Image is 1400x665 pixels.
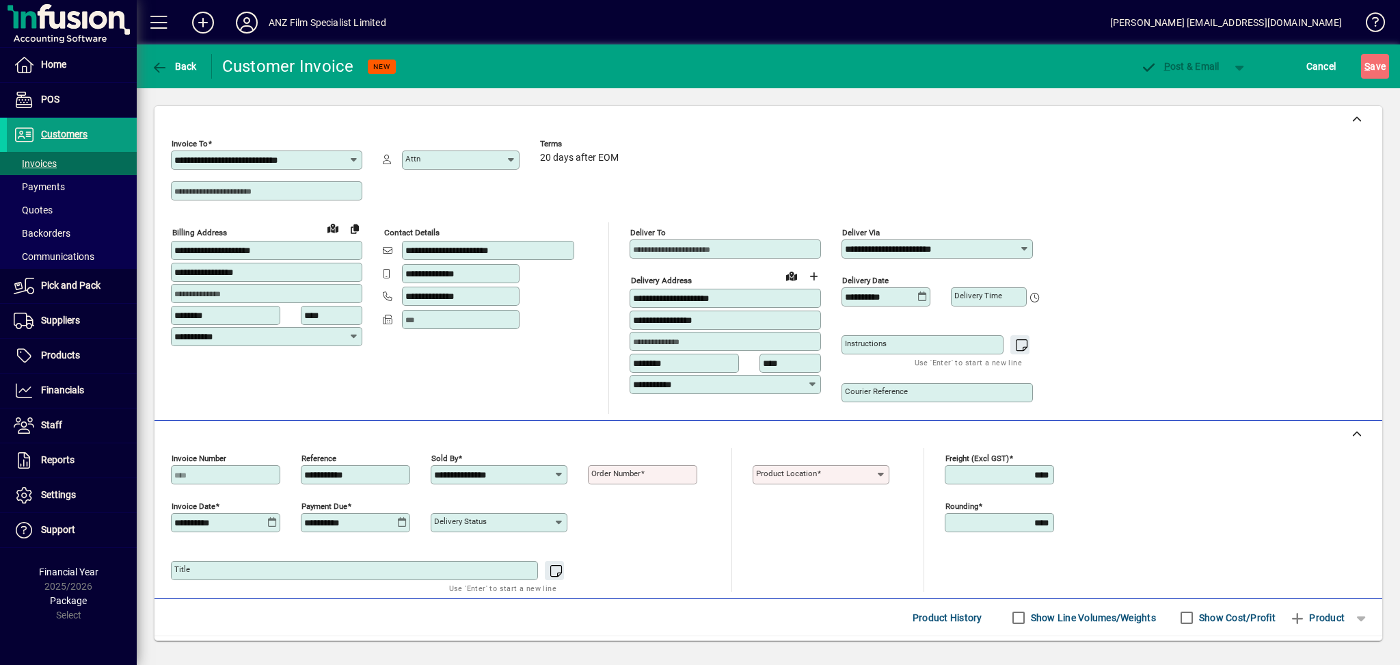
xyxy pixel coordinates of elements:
[7,304,137,338] a: Suppliers
[1361,54,1389,79] button: Save
[1028,611,1156,625] label: Show Line Volumes/Weights
[41,419,62,430] span: Staff
[630,228,666,237] mat-label: Deliver To
[41,315,80,326] span: Suppliers
[954,291,1002,300] mat-label: Delivery time
[14,205,53,216] span: Quotes
[151,61,197,72] span: Back
[7,408,137,443] a: Staff
[222,55,354,77] div: Customer Invoice
[322,217,344,239] a: View on map
[1306,55,1336,77] span: Cancel
[7,152,137,175] a: Invoices
[913,607,982,629] span: Product History
[225,10,269,35] button: Profile
[41,384,84,395] span: Financials
[172,139,208,148] mat-label: Invoice To
[434,517,487,526] mat-label: Delivery status
[803,265,824,287] button: Choose address
[41,524,75,535] span: Support
[7,513,137,547] a: Support
[1364,61,1370,72] span: S
[41,350,80,361] span: Products
[301,501,347,511] mat-label: Payment due
[50,595,87,606] span: Package
[915,354,1022,370] mat-hint: Use 'Enter' to start a new line
[449,580,556,596] mat-hint: Use 'Enter' to start a new line
[1289,607,1345,629] span: Product
[7,175,137,198] a: Payments
[591,469,641,478] mat-label: Order number
[845,339,887,348] mat-label: Instructions
[540,140,622,148] span: Terms
[7,222,137,245] a: Backorders
[756,469,817,478] mat-label: Product location
[172,454,226,463] mat-label: Invoice number
[945,454,1009,463] mat-label: Freight (excl GST)
[181,10,225,35] button: Add
[148,54,200,79] button: Back
[907,605,988,630] button: Product History
[137,54,212,79] app-page-header-button: Back
[1110,12,1342,34] div: [PERSON_NAME] [EMAIL_ADDRESS][DOMAIN_NAME]
[39,566,98,577] span: Financial Year
[373,62,390,71] span: NEW
[41,489,76,500] span: Settings
[7,198,137,222] a: Quotes
[14,158,57,169] span: Invoices
[7,83,137,117] a: POS
[842,228,880,237] mat-label: Deliver via
[431,454,458,463] mat-label: Sold by
[7,478,137,512] a: Settings
[14,251,94,262] span: Communications
[14,228,70,239] span: Backorders
[7,443,137,478] a: Reports
[1364,55,1386,77] span: ave
[7,245,137,268] a: Communications
[344,218,366,239] button: Copy to Delivery address
[1133,54,1226,79] button: Post & Email
[842,276,889,285] mat-label: Delivery date
[41,454,75,465] span: Reports
[781,265,803,287] a: View on map
[7,339,137,373] a: Products
[1196,611,1276,625] label: Show Cost/Profit
[1303,54,1340,79] button: Cancel
[14,181,65,192] span: Payments
[269,12,386,34] div: ANZ Film Specialist Limited
[41,59,66,70] span: Home
[845,387,908,396] mat-label: Courier Reference
[540,153,619,164] span: 20 days after EOM
[301,454,336,463] mat-label: Reference
[1140,61,1220,72] span: ost & Email
[172,501,215,511] mat-label: Invoice date
[41,129,87,140] span: Customers
[41,94,59,105] span: POS
[7,269,137,303] a: Pick and Pack
[7,374,137,408] a: Financials
[174,564,190,574] mat-label: Title
[41,280,100,291] span: Pick and Pack
[1164,61,1170,72] span: P
[1356,3,1383,47] a: Knowledge Base
[1282,605,1351,630] button: Product
[945,501,978,511] mat-label: Rounding
[7,48,137,82] a: Home
[405,154,420,164] mat-label: Attn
